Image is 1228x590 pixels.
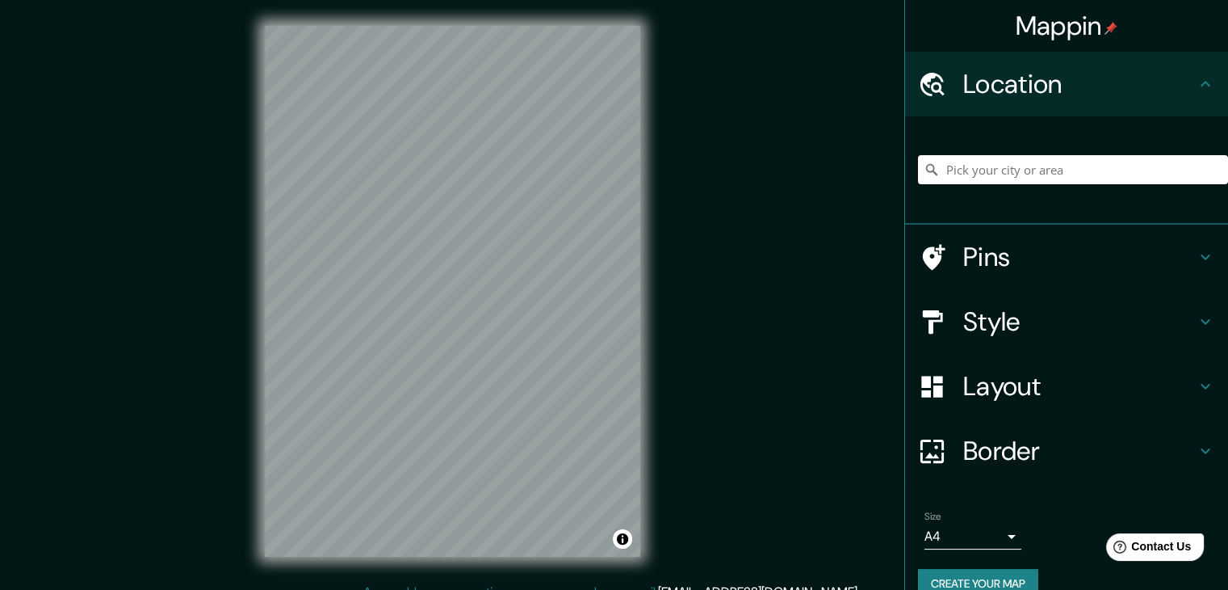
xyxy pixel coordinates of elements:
h4: Location [963,68,1196,100]
div: Border [905,419,1228,483]
h4: Style [963,306,1196,338]
button: Toggle attribution [613,529,632,549]
div: Pins [905,225,1228,289]
div: Style [905,289,1228,354]
label: Size [924,510,941,524]
h4: Layout [963,370,1196,402]
canvas: Map [265,26,640,557]
h4: Border [963,435,1196,467]
div: Layout [905,354,1228,419]
input: Pick your city or area [918,155,1228,184]
div: A4 [924,524,1021,550]
div: Location [905,52,1228,116]
h4: Mappin [1016,10,1118,42]
img: pin-icon.png [1104,22,1117,35]
iframe: Help widget launcher [1084,527,1210,572]
h4: Pins [963,241,1196,273]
